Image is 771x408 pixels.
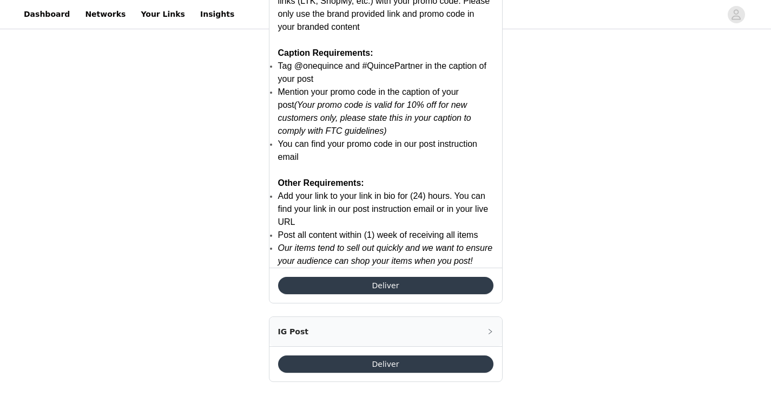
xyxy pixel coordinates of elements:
em: (Your promo code is valid for 10% off for new customers only, please state this in your caption t... [278,100,471,135]
span: Post all content within (1) week of receiving all items [278,230,478,239]
a: Your Links [134,2,192,27]
em: Our items tend to sell out quickly and we want to ensure your audience can shop your items when y... [278,243,493,265]
span: You can find your promo code in our post instruction email [278,139,478,161]
a: Networks [78,2,132,27]
button: Deliver [278,277,493,294]
strong: Other Requirements: [278,178,364,187]
a: Insights [194,2,241,27]
div: avatar [731,6,741,23]
span: Mention your promo code in the caption of your post [278,87,471,135]
button: Deliver [278,355,493,373]
span: Tag @onequince and #QuincePartner in the caption of your post [278,61,486,83]
a: Dashboard [17,2,76,27]
strong: Caption Requirements: [278,48,373,57]
span: Add your link to your link in bio for (24) hours. You can find your link in our post instruction ... [278,191,489,226]
i: icon: right [487,328,493,335]
div: icon: rightIG Post [269,317,502,346]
